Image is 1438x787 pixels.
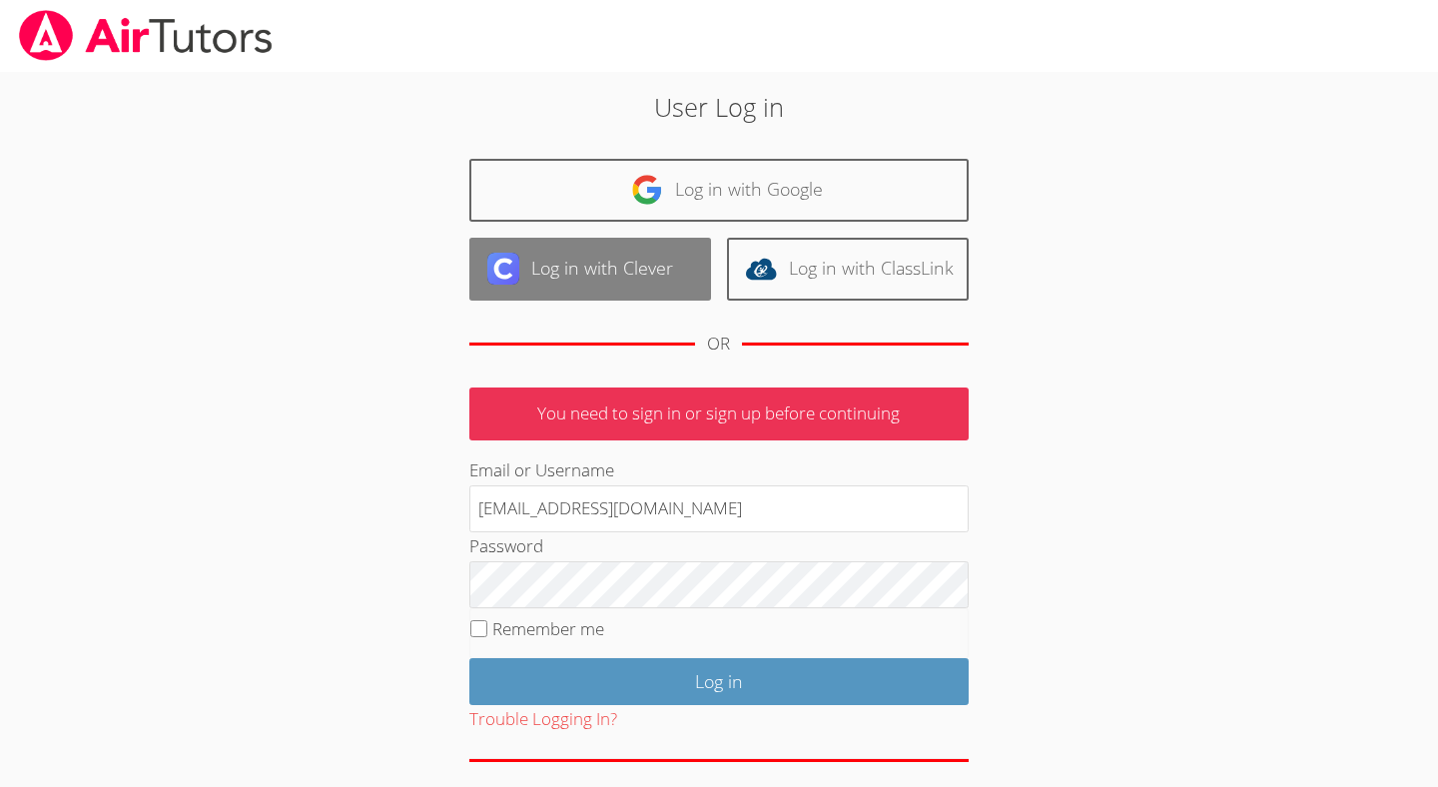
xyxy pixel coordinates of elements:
[707,330,730,359] div: OR
[469,658,969,705] input: Log in
[745,253,777,285] img: classlink-logo-d6bb404cc1216ec64c9a2012d9dc4662098be43eaf13dc465df04b49fa7ab582.svg
[469,238,711,301] a: Log in with Clever
[492,617,604,640] label: Remember me
[727,238,969,301] a: Log in with ClassLink
[17,10,275,61] img: airtutors_banner-c4298cdbf04f3fff15de1276eac7730deb9818008684d7c2e4769d2f7ddbe033.png
[469,159,969,222] a: Log in with Google
[469,705,617,734] button: Trouble Logging In?
[469,534,543,557] label: Password
[469,458,614,481] label: Email or Username
[331,88,1107,126] h2: User Log in
[631,174,663,206] img: google-logo-50288ca7cdecda66e5e0955fdab243c47b7ad437acaf1139b6f446037453330a.svg
[487,253,519,285] img: clever-logo-6eab21bc6e7a338710f1a6ff85c0baf02591cd810cc4098c63d3a4b26e2feb20.svg
[469,388,969,440] p: You need to sign in or sign up before continuing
